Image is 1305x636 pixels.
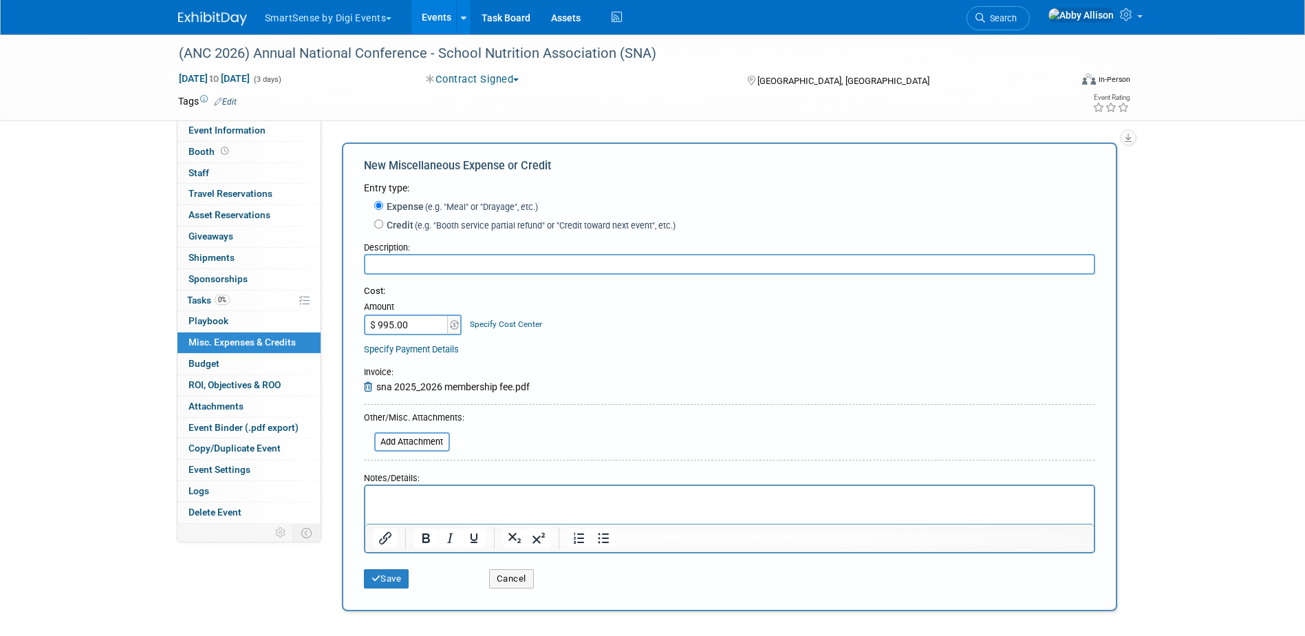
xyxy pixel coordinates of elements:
[177,163,321,184] a: Staff
[188,273,248,284] span: Sponsorships
[188,358,219,369] span: Budget
[364,412,464,427] div: Other/Misc. Attachments:
[177,120,321,141] a: Event Information
[383,200,538,213] label: Expense
[364,381,376,392] a: Remove Attachment
[188,146,231,157] span: Booth
[592,529,615,548] button: Bullet list
[1092,94,1130,101] div: Event Rating
[177,205,321,226] a: Asset Reservations
[424,202,538,212] span: (e.g. "Meal" or "Drayage", etc.)
[177,248,321,268] a: Shipments
[174,41,1050,66] div: (ANC 2026) Annual National Conference - School Nutrition Association (SNA)
[218,146,231,156] span: Booth not reserved yet
[177,481,321,502] a: Logs
[503,529,526,548] button: Subscript
[188,401,244,412] span: Attachments
[188,485,209,496] span: Logs
[489,569,534,589] button: Cancel
[188,337,296,348] span: Misc. Expenses & Credits
[269,524,293,542] td: Personalize Event Tab Strip
[177,396,321,417] a: Attachments
[421,72,524,87] button: Contract Signed
[177,269,321,290] a: Sponsorships
[414,529,438,548] button: Bold
[438,529,462,548] button: Italic
[364,181,1095,195] div: Entry type:
[292,524,321,542] td: Toggle Event Tabs
[364,285,1095,298] div: Cost:
[177,290,321,311] a: Tasks0%
[413,220,676,231] span: (e.g. "Booth service partial refund" or "Credit toward next event", etc.)
[208,73,221,84] span: to
[214,97,237,107] a: Edit
[1048,8,1114,23] img: Abby Allison
[989,72,1131,92] div: Event Format
[177,354,321,374] a: Budget
[1082,74,1096,85] img: Format-Inperson.png
[177,332,321,353] a: Misc. Expenses & Credits
[177,142,321,162] a: Booth
[177,460,321,480] a: Event Settings
[177,418,321,438] a: Event Binder (.pdf export)
[364,301,464,315] div: Amount
[188,188,272,199] span: Travel Reservations
[985,13,1017,23] span: Search
[188,464,250,475] span: Event Settings
[188,252,235,263] span: Shipments
[967,6,1030,30] a: Search
[462,529,486,548] button: Underline
[376,381,530,392] span: sna 2025_2026 membership fee.pdf
[178,94,237,108] td: Tags
[364,367,391,377] span: Invoice
[252,75,281,84] span: (3 days)
[215,295,230,305] span: 0%
[1098,74,1130,85] div: In-Person
[188,167,209,178] span: Staff
[383,218,676,232] label: Credit
[364,366,530,380] div: :
[188,209,270,220] span: Asset Reservations
[364,158,1095,181] div: New Miscellaneous Expense or Credit
[364,235,1095,254] div: Description:
[188,507,241,518] span: Delete Event
[177,502,321,523] a: Delete Event
[364,466,1095,485] div: Notes/Details:
[527,529,550,548] button: Superscript
[188,125,266,136] span: Event Information
[187,295,230,306] span: Tasks
[177,375,321,396] a: ROI, Objectives & ROO
[568,529,591,548] button: Numbered list
[374,529,397,548] button: Insert/edit link
[177,184,321,204] a: Travel Reservations
[757,76,929,86] span: [GEOGRAPHIC_DATA], [GEOGRAPHIC_DATA]
[188,422,299,433] span: Event Binder (.pdf export)
[178,12,247,25] img: ExhibitDay
[177,438,321,459] a: Copy/Duplicate Event
[364,569,409,589] button: Save
[364,344,459,354] a: Specify Payment Details
[178,72,250,85] span: [DATE] [DATE]
[188,231,233,242] span: Giveaways
[188,443,281,454] span: Copy/Duplicate Event
[188,379,281,390] span: ROI, Objectives & ROO
[470,319,542,329] a: Specify Cost Center
[177,226,321,247] a: Giveaways
[188,315,228,326] span: Playbook
[177,311,321,332] a: Playbook
[365,486,1094,524] iframe: Rich Text Area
